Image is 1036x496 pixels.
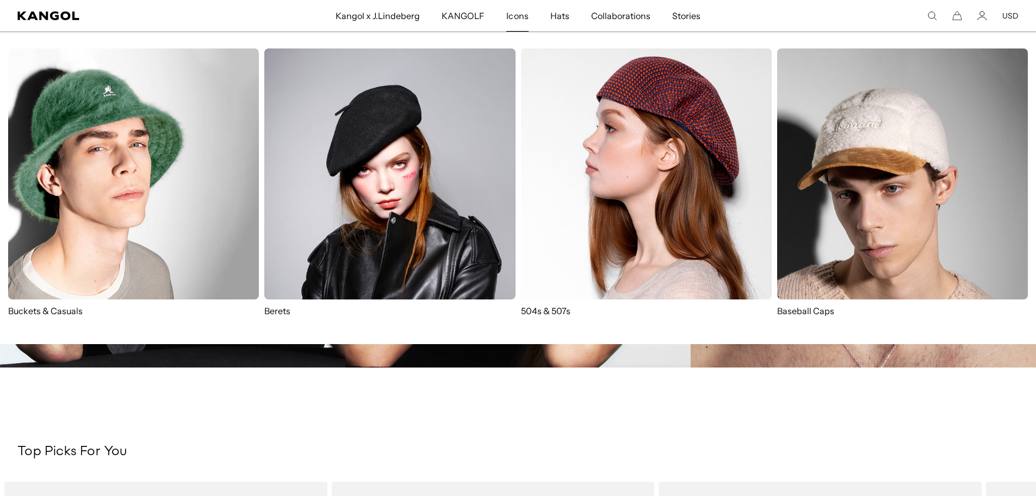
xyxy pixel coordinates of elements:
a: Buckets & Casuals [8,48,259,317]
a: Account [977,11,987,21]
a: 504s & 507s [521,48,772,317]
a: Berets [264,48,515,317]
p: Buckets & Casuals [8,305,259,317]
p: Baseball Caps [777,305,1028,317]
p: 504s & 507s [521,305,772,317]
button: USD [1002,11,1019,21]
p: Berets [264,305,515,317]
summary: Search here [927,11,937,21]
h3: Top Picks For You [17,444,1019,460]
a: Kangol [17,11,222,20]
button: Cart [952,11,962,21]
a: Baseball Caps [777,48,1028,328]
